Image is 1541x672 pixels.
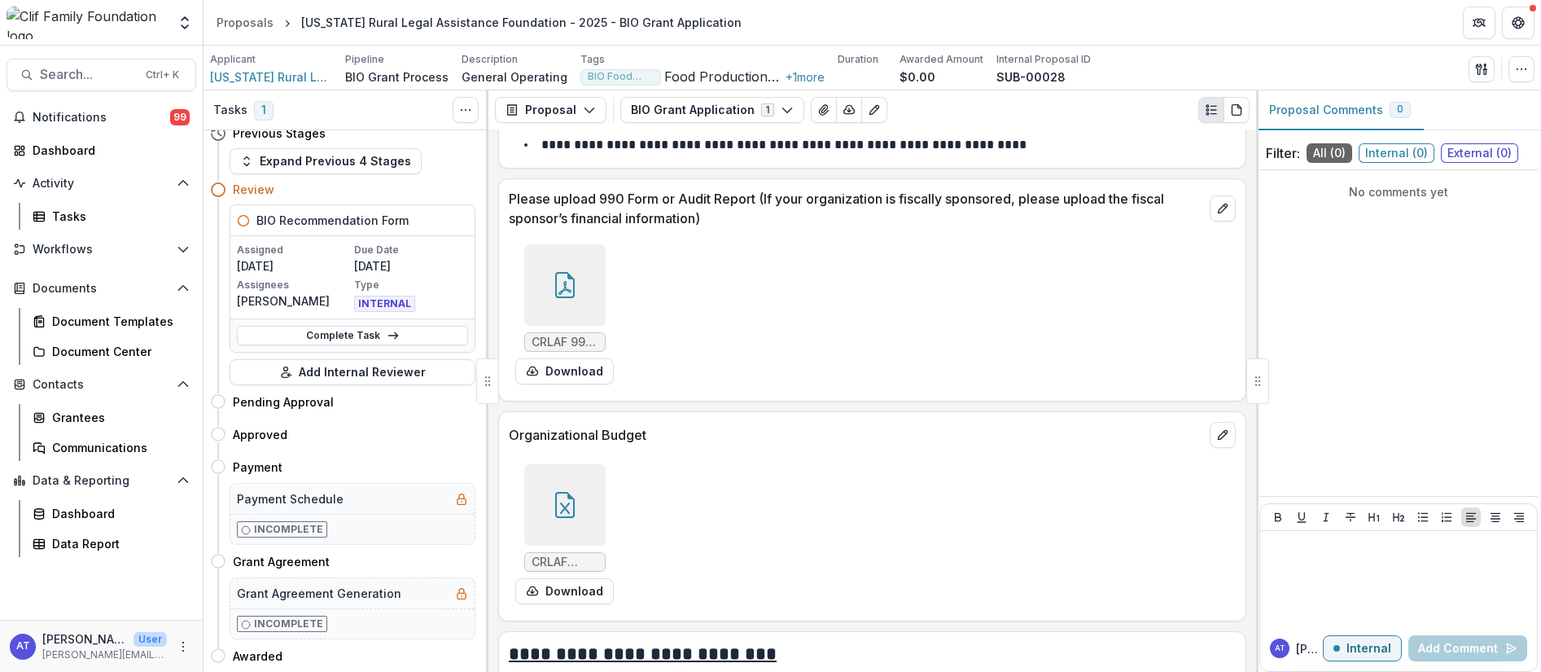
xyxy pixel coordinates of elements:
[256,212,409,229] h5: BIO Recommendation Form
[210,52,256,67] p: Applicant
[52,343,183,360] div: Document Center
[509,189,1203,228] p: Please upload 990 Form or Audit Report (If your organization is fiscally sponsored, please upload...
[1323,635,1402,661] button: Internal
[1275,644,1285,652] div: Ann Thrupp
[462,52,518,67] p: Description
[33,282,170,296] span: Documents
[233,393,334,411] h4: Pending Approval
[1389,507,1408,527] button: Heading 2
[26,434,196,461] a: Communications
[210,11,748,34] nav: breadcrumb
[1341,507,1360,527] button: Strike
[811,97,837,123] button: View Attached Files
[1408,635,1527,661] button: Add Comment
[532,556,598,569] span: CRLAF Approved Organizational Budget FY 24-25.xlsx
[345,68,449,86] p: BIO Grant Process
[1509,507,1529,527] button: Align Right
[515,244,614,384] div: CRLAF 990 2023.pdfdownload-form-response
[1266,183,1531,200] p: No comments yet
[1346,642,1391,656] p: Internal
[26,203,196,230] a: Tasks
[52,535,183,552] div: Data Report
[900,68,935,86] p: $0.00
[1266,143,1300,163] p: Filter:
[42,648,167,662] p: [PERSON_NAME][EMAIL_ADDRESS][DOMAIN_NAME]
[52,208,183,225] div: Tasks
[1210,422,1236,448] button: edit
[515,578,614,604] button: download-form-response
[1397,103,1403,115] span: 0
[42,630,127,648] p: [PERSON_NAME]
[1268,507,1288,527] button: Bold
[142,66,182,84] div: Ctrl + K
[786,68,825,86] button: +1more
[515,358,614,384] button: download-form-response
[462,68,567,86] p: General Operating
[453,97,479,123] button: Toggle View Cancelled Tasks
[7,137,196,164] a: Dashboard
[1198,97,1224,123] button: Plaintext view
[900,52,983,67] p: Awarded Amount
[233,426,287,443] h4: Approved
[254,101,274,121] span: 1
[495,97,606,123] button: Proposal
[1437,507,1456,527] button: Ordered List
[26,338,196,365] a: Document Center
[210,11,280,34] a: Proposals
[40,67,136,82] span: Search...
[1292,507,1311,527] button: Underline
[580,52,605,67] p: Tags
[233,459,282,476] h4: Payment
[7,59,196,91] button: Search...
[1441,143,1518,163] span: External ( 0 )
[354,296,415,312] span: INTERNAL
[354,243,468,257] p: Due Date
[237,257,351,275] p: [DATE]
[7,468,196,494] button: Open Data & Reporting
[1359,143,1434,163] span: Internal ( 0 )
[254,522,323,537] p: Incomplete
[217,14,274,31] div: Proposals
[26,500,196,527] a: Dashboard
[230,148,422,174] button: Expand Previous 4 Stages
[301,14,742,31] div: [US_STATE] Rural Legal Assistance Foundation - 2025 - BIO Grant Application
[1463,7,1495,39] button: Partners
[532,336,598,349] span: CRLAF 990 2023.pdf
[7,371,196,397] button: Open Contacts
[173,637,193,657] button: More
[7,236,196,262] button: Open Workflows
[345,52,384,67] p: Pipeline
[213,103,247,117] h3: Tasks
[1224,97,1250,123] button: PDF view
[838,52,878,67] p: Duration
[52,439,183,456] div: Communications
[210,68,332,86] a: [US_STATE] Rural Legal Assistance Foundation
[1461,507,1481,527] button: Align Left
[233,181,274,198] h4: Review
[173,7,196,39] button: Open entity switcher
[233,648,282,665] h4: Awarded
[1307,143,1352,163] span: All ( 0 )
[52,505,183,522] div: Dashboard
[233,125,326,142] h4: Previous Stages
[16,641,30,652] div: Ann Thrupp
[230,359,475,385] button: Add Internal Reviewer
[170,109,190,125] span: 99
[33,142,183,159] div: Dashboard
[237,292,351,310] p: [PERSON_NAME]
[1316,507,1336,527] button: Italicize
[7,104,196,130] button: Notifications99
[620,97,804,123] button: BIO Grant Application1
[1296,640,1323,657] p: [PERSON_NAME]
[33,378,170,392] span: Contacts
[861,97,887,123] button: Edit as form
[354,257,468,275] p: [DATE]
[233,553,330,570] h4: Grant Agreement
[664,69,782,85] span: Food Production Workers
[588,71,654,82] span: BIO Food Systems
[1502,7,1534,39] button: Get Help
[996,52,1091,67] p: Internal Proposal ID
[237,326,468,345] a: Complete Task
[33,111,170,125] span: Notifications
[1364,507,1384,527] button: Heading 1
